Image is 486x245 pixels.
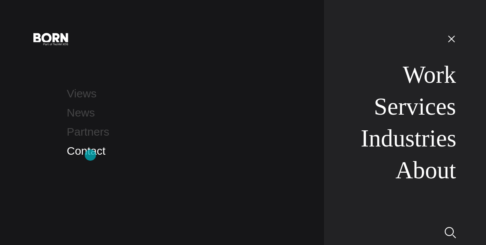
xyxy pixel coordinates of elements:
a: Views [67,87,96,100]
img: Search [445,227,456,238]
a: News [67,106,95,119]
button: Open [442,31,460,46]
a: Partners [67,125,109,138]
a: Work [403,61,456,88]
a: Services [374,93,456,120]
a: Industries [361,125,456,152]
a: Contact [67,145,105,157]
a: About [395,157,456,184]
